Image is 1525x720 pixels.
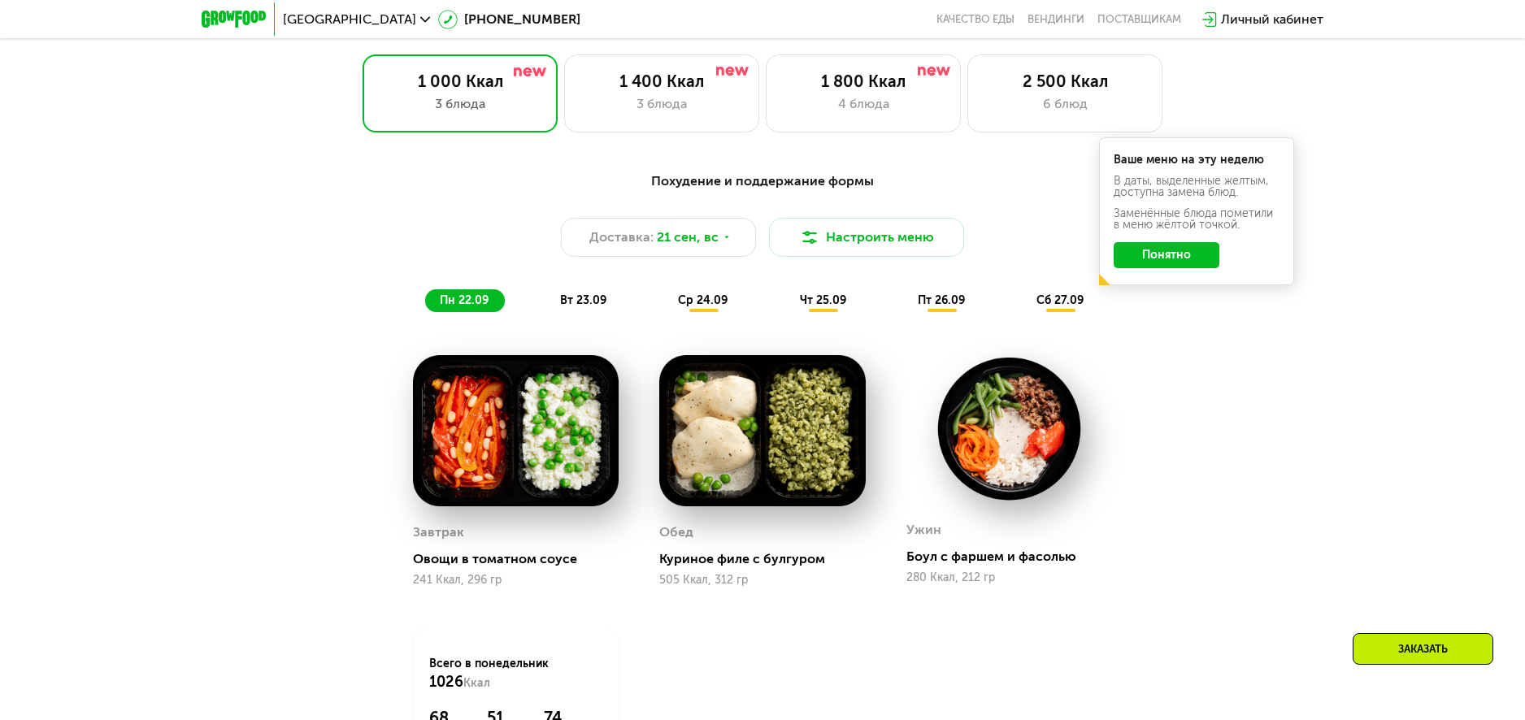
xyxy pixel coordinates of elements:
[906,549,1125,565] div: Боул с фаршем и фасолью
[1353,633,1493,665] div: Заказать
[440,293,489,307] span: пн 22.09
[429,673,463,691] span: 1026
[936,13,1014,26] a: Качество еды
[283,13,416,26] span: [GEOGRAPHIC_DATA]
[906,518,941,542] div: Ужин
[1036,293,1084,307] span: сб 27.09
[906,571,1112,584] div: 280 Ккал, 212 гр
[783,72,944,91] div: 1 800 Ккал
[1114,208,1280,231] div: Заменённые блюда пометили в меню жёлтой точкой.
[659,520,693,544] div: Обед
[429,656,602,692] div: Всего в понедельник
[380,94,541,114] div: 3 блюда
[281,171,1244,192] div: Похудение и поддержание формы
[1097,13,1181,26] div: поставщикам
[657,228,719,247] span: 21 сен, вс
[659,551,878,567] div: Куриное филе с булгуром
[659,574,865,587] div: 505 Ккал, 312 гр
[581,72,742,91] div: 1 400 Ккал
[413,574,619,587] div: 241 Ккал, 296 гр
[581,94,742,114] div: 3 блюда
[438,10,580,29] a: [PHONE_NUMBER]
[1114,176,1280,198] div: В даты, выделенные желтым, доступна замена блюд.
[783,94,944,114] div: 4 блюда
[984,94,1145,114] div: 6 блюд
[1028,13,1084,26] a: Вендинги
[800,293,846,307] span: чт 25.09
[560,293,606,307] span: вт 23.09
[1221,10,1323,29] div: Личный кабинет
[1114,242,1219,268] button: Понятно
[1114,154,1280,166] div: Ваше меню на эту неделю
[589,228,654,247] span: Доставка:
[769,218,964,257] button: Настроить меню
[463,676,490,690] span: Ккал
[984,72,1145,91] div: 2 500 Ккал
[918,293,965,307] span: пт 26.09
[413,551,632,567] div: Овощи в томатном соусе
[413,520,464,544] div: Завтрак
[678,293,728,307] span: ср 24.09
[380,72,541,91] div: 1 000 Ккал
